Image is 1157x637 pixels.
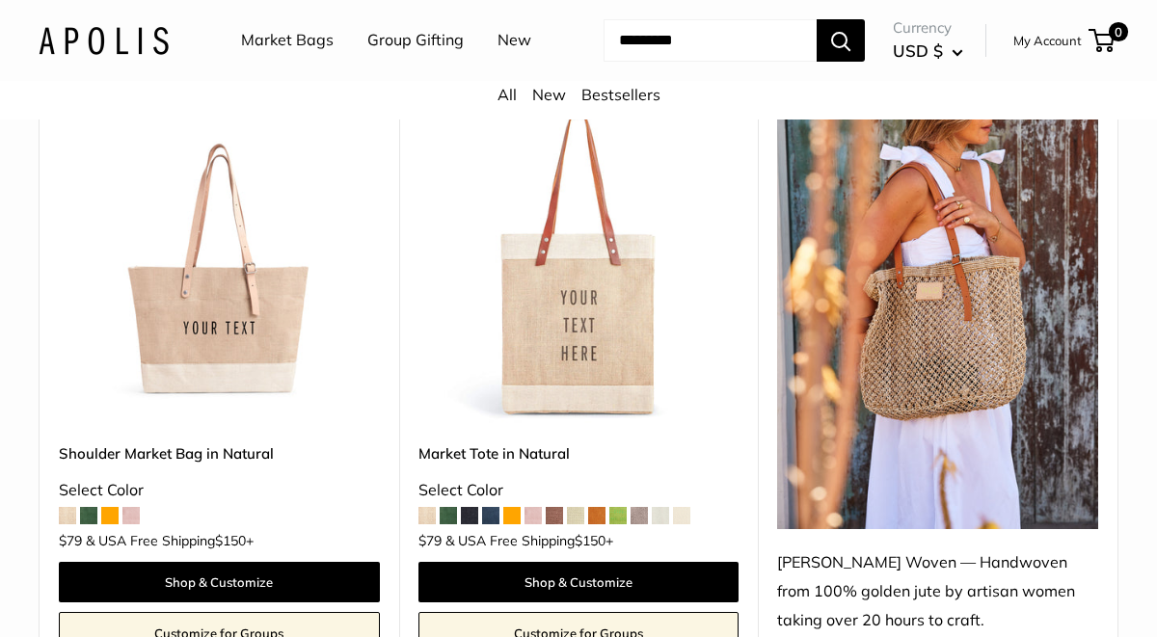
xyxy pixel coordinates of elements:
[59,102,380,423] a: Shoulder Market Bag in NaturalShoulder Market Bag in Natural
[418,102,740,423] img: description_Make it yours with custom printed text.
[817,19,865,62] button: Search
[59,442,380,464] a: Shoulder Market Bag in Natural
[418,102,740,423] a: description_Make it yours with custom printed text.Market Tote in Natural
[575,532,605,549] span: $150
[241,26,334,55] a: Market Bags
[418,532,442,549] span: $79
[777,548,1098,635] div: [PERSON_NAME] Woven — Handwoven from 100% golden jute by artisan women taking over 20 hours to cr...
[418,476,740,505] div: Select Color
[59,562,380,602] a: Shop & Customize
[418,442,740,464] a: Market Tote in Natural
[893,40,943,61] span: USD $
[445,534,613,547] span: & USA Free Shipping +
[15,564,206,622] iframe: Sign Up via Text for Offers
[418,562,740,602] a: Shop & Customize
[39,26,169,54] img: Apolis
[498,85,517,104] a: All
[86,534,254,547] span: & USA Free Shipping +
[59,476,380,505] div: Select Color
[1090,29,1115,52] a: 0
[893,36,963,66] button: USD $
[498,26,531,55] a: New
[59,102,380,423] img: Shoulder Market Bag in Natural
[532,85,566,104] a: New
[1109,22,1128,41] span: 0
[59,532,82,549] span: $79
[367,26,464,55] a: Group Gifting
[893,14,963,41] span: Currency
[1013,29,1082,52] a: My Account
[581,85,660,104] a: Bestsellers
[604,19,817,62] input: Search...
[777,102,1098,530] img: Mercado Woven — Handwoven from 100% golden jute by artisan women taking over 20 hours to craft.
[215,532,246,549] span: $150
